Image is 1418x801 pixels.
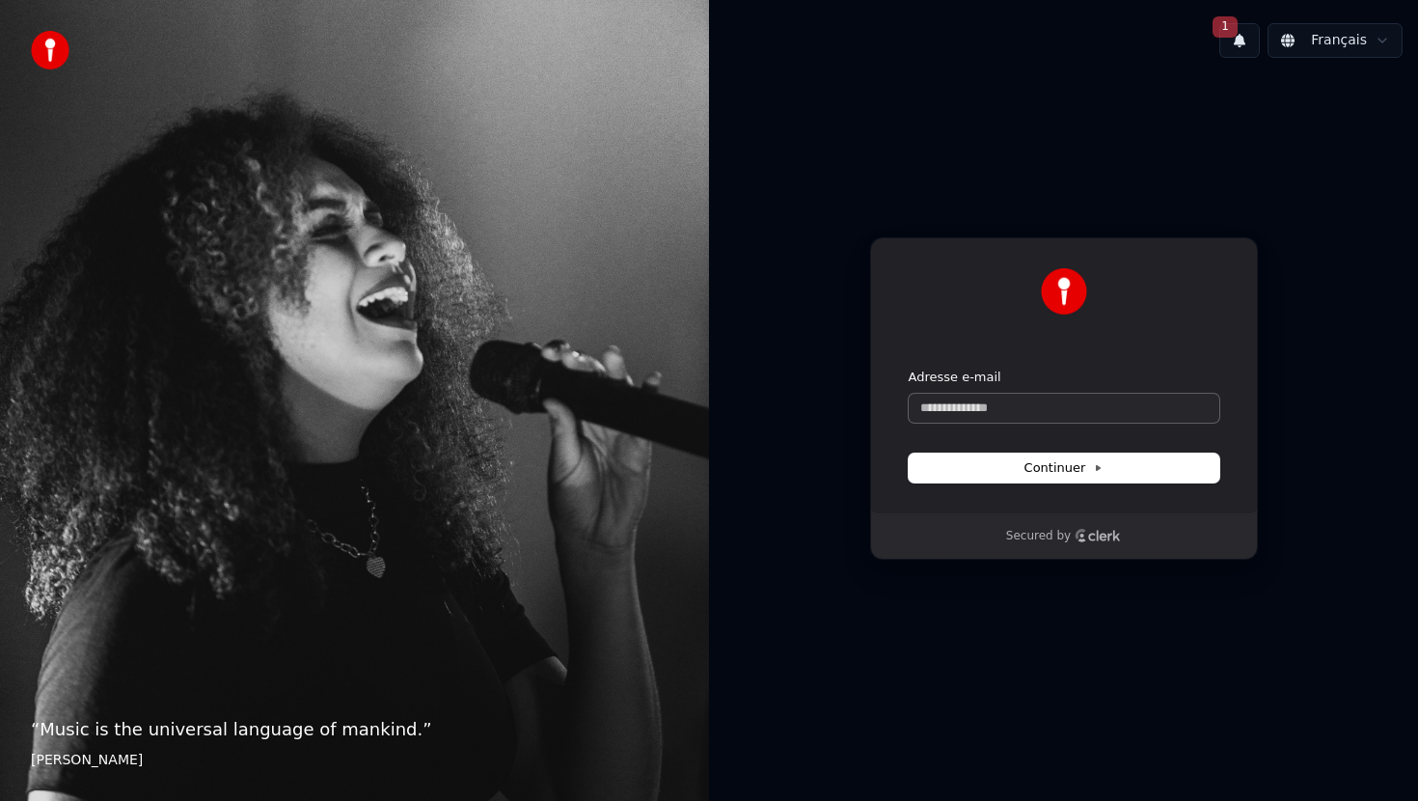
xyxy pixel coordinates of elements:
img: Youka [1041,268,1087,315]
button: 1 [1219,23,1260,58]
img: youka [31,31,69,69]
span: 1 [1213,16,1238,38]
p: Secured by [1006,529,1071,544]
span: Continuer [1024,459,1104,477]
footer: [PERSON_NAME] [31,751,678,770]
label: Adresse e-mail [909,369,1001,386]
button: Continuer [909,454,1219,483]
a: Clerk logo [1075,529,1121,542]
p: “ Music is the universal language of mankind. ” [31,716,678,743]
